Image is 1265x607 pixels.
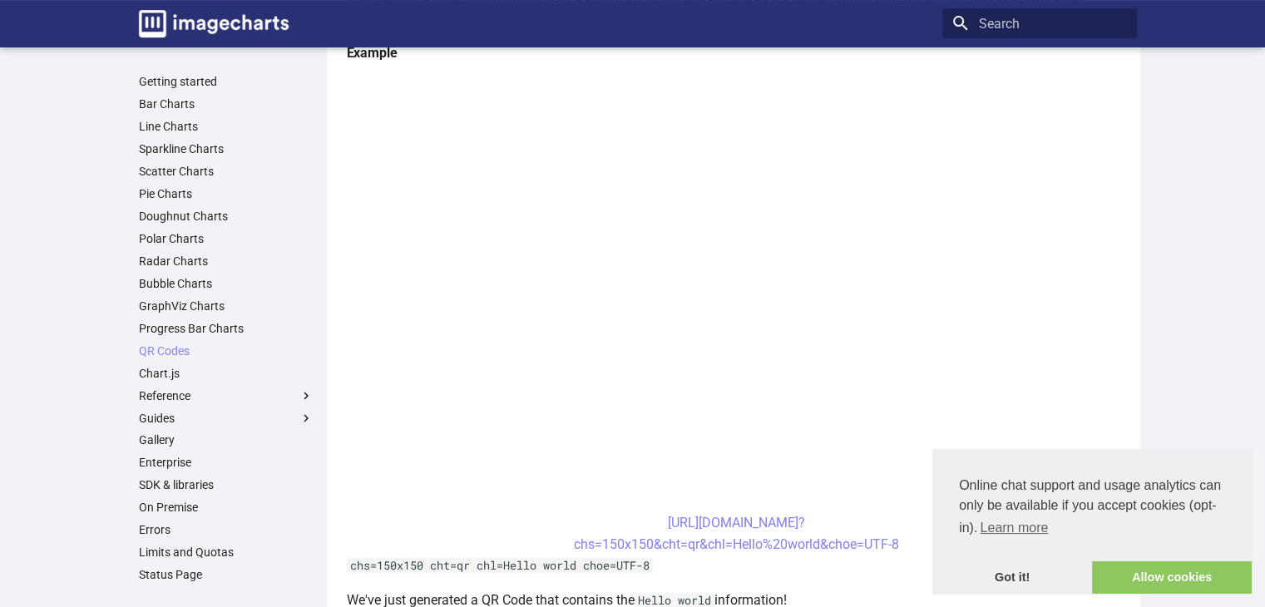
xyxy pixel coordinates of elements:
a: On Premise [139,500,314,515]
label: Reference [139,388,314,403]
a: Chart.js [139,366,314,381]
a: Bubble Charts [139,276,314,291]
code: chs=150x150 cht=qr chl=Hello world choe=UTF-8 [347,558,653,573]
a: Errors [139,522,314,537]
input: Search [942,8,1137,38]
a: dismiss cookie message [932,561,1092,595]
a: [URL][DOMAIN_NAME]?chs=150x150&cht=qr&chl=Hello%20world&choe=UTF-8 [574,515,899,552]
a: Sparkline Charts [139,141,314,156]
a: GraphViz Charts [139,299,314,313]
a: Scatter Charts [139,164,314,179]
a: Polar Charts [139,231,314,246]
a: Bar Charts [139,96,314,111]
a: Status Page [139,567,314,582]
div: cookieconsent [932,449,1252,594]
a: Progress Bar Charts [139,321,314,336]
a: Radar Charts [139,254,314,269]
a: Enterprise [139,455,314,470]
a: allow cookies [1092,561,1252,595]
a: Getting started [139,74,314,89]
label: Guides [139,411,314,426]
a: QR Codes [139,343,314,358]
span: Online chat support and usage analytics can only be available if you accept cookies (opt-in). [959,476,1225,540]
a: SDK & libraries [139,477,314,492]
a: Pie Charts [139,186,314,201]
a: Doughnut Charts [139,209,314,224]
h4: Example [347,42,1127,64]
a: Limits and Quotas [139,545,314,560]
img: logo [139,10,289,37]
a: Gallery [139,432,314,447]
a: Image-Charts documentation [132,3,295,44]
a: Line Charts [139,119,314,134]
a: learn more about cookies [977,516,1050,540]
